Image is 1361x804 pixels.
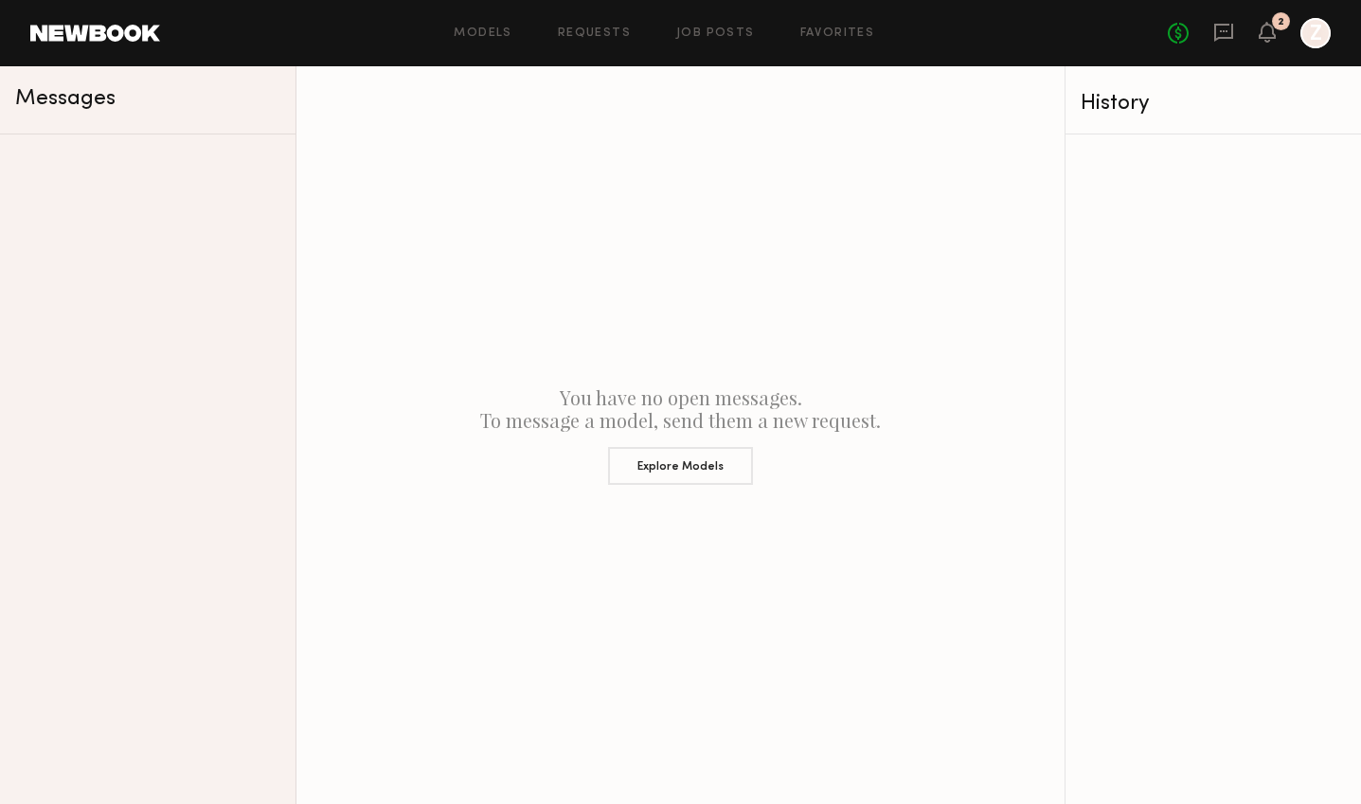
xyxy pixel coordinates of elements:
[558,27,631,40] a: Requests
[312,432,1049,485] a: Explore Models
[608,447,753,485] button: Explore Models
[676,27,755,40] a: Job Posts
[1300,18,1331,48] a: Z
[1278,17,1284,27] div: 2
[15,88,116,110] span: Messages
[1081,93,1346,115] div: History
[296,66,1065,804] div: You have no open messages. To message a model, send them a new request.
[454,27,511,40] a: Models
[800,27,875,40] a: Favorites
